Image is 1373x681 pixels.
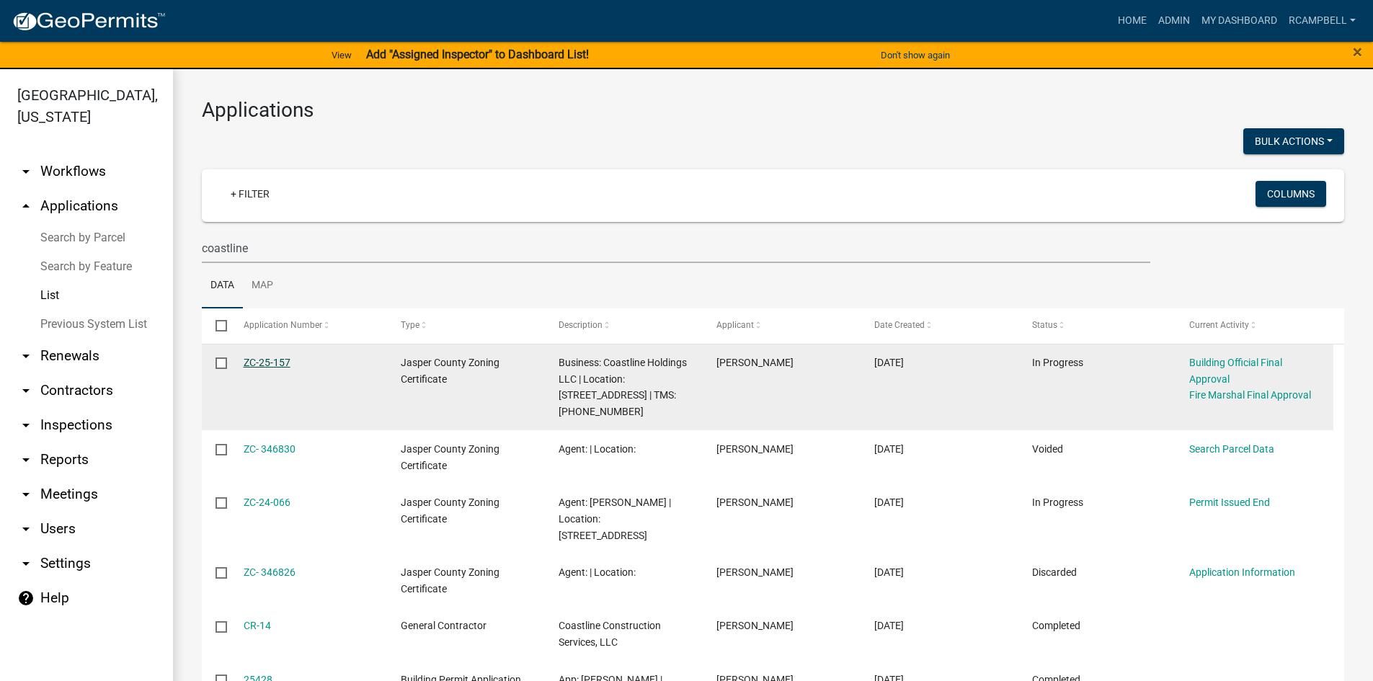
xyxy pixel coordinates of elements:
[1018,308,1176,343] datatable-header-cell: Status
[716,497,794,508] span: Amy Tonkin
[326,43,357,67] a: View
[1032,620,1080,631] span: Completed
[1032,566,1077,578] span: Discarded
[1189,497,1270,508] a: Permit Issued End
[401,566,499,595] span: Jasper County Zoning Certificate
[401,443,499,471] span: Jasper County Zoning Certificate
[861,308,1018,343] datatable-header-cell: Date Created
[1283,7,1361,35] a: rcampbell
[1189,443,1274,455] a: Search Parcel Data
[559,497,671,541] span: Agent: Amy Tonkin | Location: 2789 OKATIE HWY N
[202,308,229,343] datatable-header-cell: Select
[1189,357,1282,385] a: Building Official Final Approval
[17,589,35,607] i: help
[17,163,35,180] i: arrow_drop_down
[202,98,1344,123] h3: Applications
[17,197,35,215] i: arrow_drop_up
[387,308,545,343] datatable-header-cell: Type
[716,620,794,631] span: Bill Fishburne
[1256,181,1326,207] button: Columns
[559,443,636,455] span: Agent: | Location:
[874,497,904,508] span: 12/11/2024
[1353,42,1362,62] span: ×
[229,308,387,343] datatable-header-cell: Application Number
[874,443,904,455] span: 12/11/2024
[202,233,1150,263] input: Search for applications
[243,263,282,309] a: Map
[559,620,661,648] span: Coastline Construction Services, LLC
[1189,566,1295,578] a: Application Information
[1189,320,1249,330] span: Current Activity
[703,308,861,343] datatable-header-cell: Applicant
[875,43,956,67] button: Don't show again
[17,347,35,365] i: arrow_drop_down
[1353,43,1362,61] button: Close
[874,357,904,368] span: 08/11/2025
[716,357,794,368] span: Jennifer Gale
[874,620,904,631] span: 02/13/2024
[244,620,271,631] a: CR-14
[401,620,486,631] span: General Contractor
[716,566,794,578] span: Amy Tonkin
[1032,357,1083,368] span: In Progress
[874,320,925,330] span: Date Created
[545,308,703,343] datatable-header-cell: Description
[366,48,589,61] strong: Add "Assigned Inspector" to Dashboard List!
[244,443,296,455] a: ZC- 346830
[1243,128,1344,154] button: Bulk Actions
[244,497,290,508] a: ZC-24-066
[874,566,904,578] span: 12/11/2024
[1196,7,1283,35] a: My Dashboard
[716,320,754,330] span: Applicant
[244,357,290,368] a: ZC-25-157
[401,320,419,330] span: Type
[401,357,499,385] span: Jasper County Zoning Certificate
[716,443,794,455] span: Amy Tonkin
[559,566,636,578] span: Agent: | Location:
[17,382,35,399] i: arrow_drop_down
[17,451,35,468] i: arrow_drop_down
[202,263,243,309] a: Data
[17,417,35,434] i: arrow_drop_down
[219,181,281,207] a: + Filter
[401,497,499,525] span: Jasper County Zoning Certificate
[1112,7,1152,35] a: Home
[559,320,603,330] span: Description
[17,486,35,503] i: arrow_drop_down
[17,555,35,572] i: arrow_drop_down
[1032,320,1057,330] span: Status
[17,520,35,538] i: arrow_drop_down
[1032,497,1083,508] span: In Progress
[1032,443,1063,455] span: Voided
[559,357,687,417] span: Business: Coastline Holdings LLC | Location: 8540 SPEEDWAY BLVD | TMS: 039-00-05-018
[1152,7,1196,35] a: Admin
[1189,389,1311,401] a: Fire Marshal Final Approval
[1176,308,1333,343] datatable-header-cell: Current Activity
[244,566,296,578] a: ZC- 346826
[244,320,322,330] span: Application Number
